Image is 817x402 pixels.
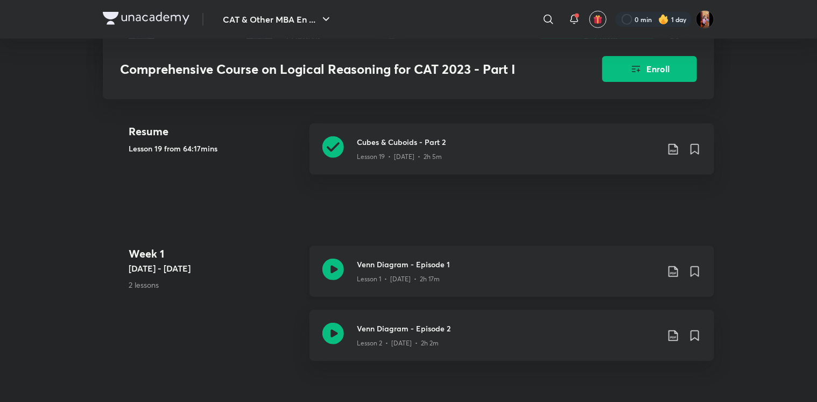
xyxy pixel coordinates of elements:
h3: Comprehensive Course on Logical Reasoning for CAT 2023 - Part I [120,61,541,77]
h3: Cubes & Cuboids - Part 2 [357,136,658,148]
h5: [DATE] - [DATE] [129,262,301,275]
a: Company Logo [103,12,189,27]
h4: Week 1 [129,246,301,262]
h3: Venn Diagram - Episode 1 [357,259,658,270]
p: Lesson 19 • [DATE] • 2h 5m [357,152,442,162]
button: avatar [589,11,607,28]
a: Cubes & Cuboids - Part 2Lesson 19 • [DATE] • 2h 5m [309,123,714,188]
h3: Venn Diagram - Episode 2 [357,323,658,334]
h5: Lesson 19 from 64:17mins [129,143,301,154]
p: Lesson 1 • [DATE] • 2h 17m [357,274,440,284]
h4: Resume [129,123,301,140]
p: 2 lessons [129,279,301,290]
button: CAT & Other MBA En ... [216,9,339,30]
button: Enroll [602,56,697,82]
img: avatar [593,15,603,24]
a: Venn Diagram - Episode 2Lesson 2 • [DATE] • 2h 2m [309,310,714,374]
img: streak [658,14,669,25]
a: Venn Diagram - Episode 1Lesson 1 • [DATE] • 2h 17m [309,246,714,310]
img: Aayushi Kumari [696,10,714,29]
p: Lesson 2 • [DATE] • 2h 2m [357,338,439,348]
img: Company Logo [103,12,189,25]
